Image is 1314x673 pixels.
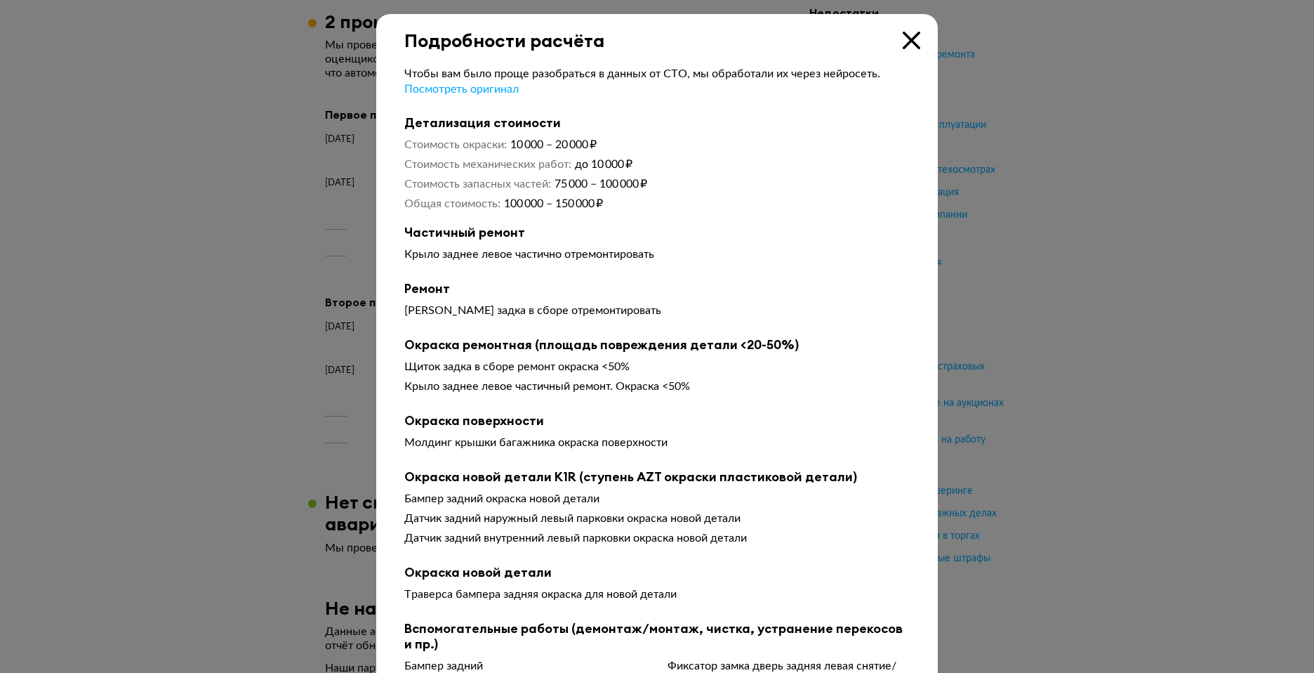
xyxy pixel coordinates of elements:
[555,178,647,190] span: 75 000 – 100 000 ₽
[404,225,910,240] b: Частичный ремонт
[510,139,597,150] span: 10 000 – 20 000 ₽
[404,565,910,580] b: Окраска новой детали
[404,511,910,525] div: Датчик задний наружный левый парковки окраска новой детали
[504,198,603,209] span: 100 000 – 150 000 ₽
[404,379,910,393] div: Крыло заднее левое частичный ремонт. Окраска <50%
[404,68,880,79] span: Чтобы вам было проще разобраться в данных от СТО, мы обработали их через нейросеть.
[404,436,910,450] div: Молдинг крышки багажника окраска поверхности
[404,84,519,95] span: Посмотреть оригинал
[404,531,910,545] div: Датчик задний внутренний левый парковки окраска новой детали
[575,159,632,170] span: до 10 000 ₽
[404,587,910,601] div: Траверса бампера задняя окраска для новой детали
[404,621,910,652] b: Вспомогательные работы (демонтаж/монтаж, чистка, устранение перекосов и пр.)
[404,659,646,673] div: Бампер задний
[404,337,910,353] b: Окраска ремонтная (площадь повреждения детали <20-50%)
[404,360,910,374] div: Щиток задка в сборе ремонт окраска <50%
[404,469,910,485] b: Окраска новой детали K1R (ступень AZT окраски пластиковой детали)
[404,177,551,191] dt: Стоимость запасных частей
[376,14,938,51] div: Подробности расчёта
[404,157,571,171] dt: Стоимость механических работ
[404,492,910,506] div: Бампер задний окраска новой детали
[404,197,500,211] dt: Общая стоимость
[404,413,910,429] b: Окраска поверхности
[404,281,910,296] b: Ремонт
[404,138,507,152] dt: Стоимость окраски
[404,115,910,131] b: Детализация стоимости
[404,247,910,261] div: Крыло заднее левое частично отремонтировать
[404,303,910,318] div: [PERSON_NAME] задка в сборе отремонтировать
